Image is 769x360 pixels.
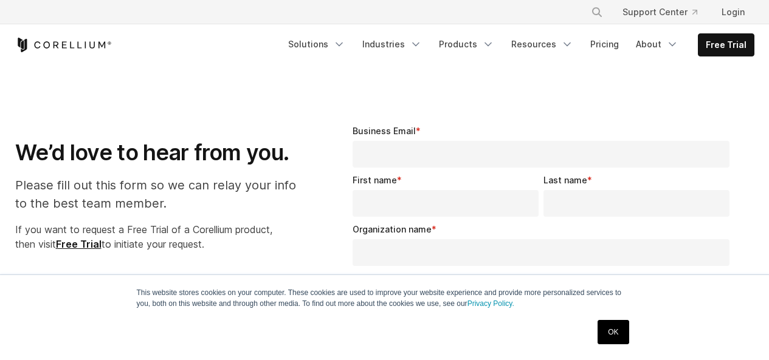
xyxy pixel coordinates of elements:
[467,299,514,308] a: Privacy Policy.
[712,1,754,23] a: Login
[353,175,397,185] span: First name
[353,126,416,136] span: Business Email
[281,33,353,55] a: Solutions
[613,1,707,23] a: Support Center
[432,33,502,55] a: Products
[598,320,629,344] a: OK
[576,1,754,23] div: Navigation Menu
[15,222,309,251] p: If you want to request a Free Trial of a Corellium product, then visit to initiate your request.
[353,224,432,234] span: Organization name
[629,33,686,55] a: About
[543,175,587,185] span: Last name
[355,33,429,55] a: Industries
[586,1,608,23] button: Search
[56,238,102,250] a: Free Trial
[281,33,754,56] div: Navigation Menu
[504,33,581,55] a: Resources
[15,38,112,52] a: Corellium Home
[15,139,309,166] h1: We’d love to hear from you.
[15,176,309,212] p: Please fill out this form so we can relay your info to the best team member.
[137,287,633,309] p: This website stores cookies on your computer. These cookies are used to improve your website expe...
[698,34,754,56] a: Free Trial
[583,33,626,55] a: Pricing
[353,273,413,284] span: Phone number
